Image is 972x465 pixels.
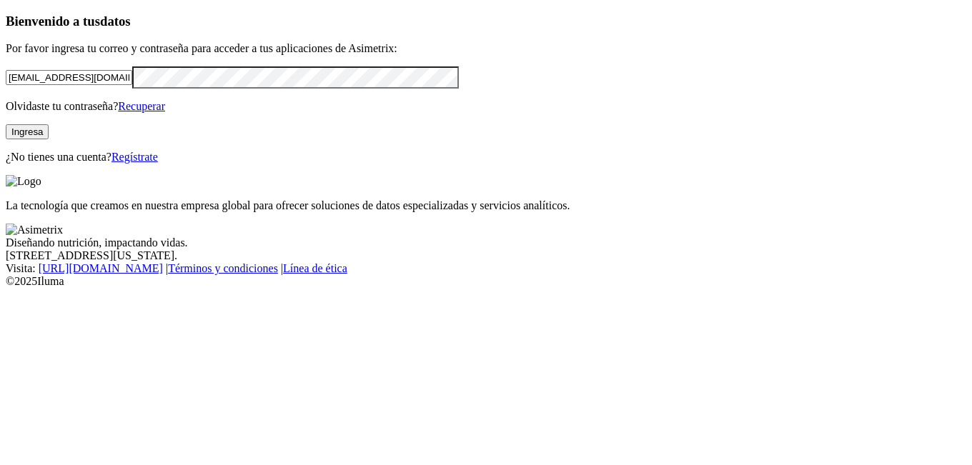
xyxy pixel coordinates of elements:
img: Logo [6,175,41,188]
div: Visita : | | [6,262,966,275]
p: Por favor ingresa tu correo y contraseña para acceder a tus aplicaciones de Asimetrix: [6,42,966,55]
a: Términos y condiciones [168,262,278,274]
p: Olvidaste tu contraseña? [6,100,966,113]
div: [STREET_ADDRESS][US_STATE]. [6,249,966,262]
h3: Bienvenido a tus [6,14,966,29]
p: ¿No tienes una cuenta? [6,151,966,164]
a: Recuperar [118,100,165,112]
a: [URL][DOMAIN_NAME] [39,262,163,274]
div: © 2025 Iluma [6,275,966,288]
p: La tecnología que creamos en nuestra empresa global para ofrecer soluciones de datos especializad... [6,199,966,212]
span: datos [100,14,131,29]
input: Tu correo [6,70,132,85]
div: Diseñando nutrición, impactando vidas. [6,236,966,249]
img: Asimetrix [6,224,63,236]
a: Regístrate [111,151,158,163]
button: Ingresa [6,124,49,139]
a: Línea de ética [283,262,347,274]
